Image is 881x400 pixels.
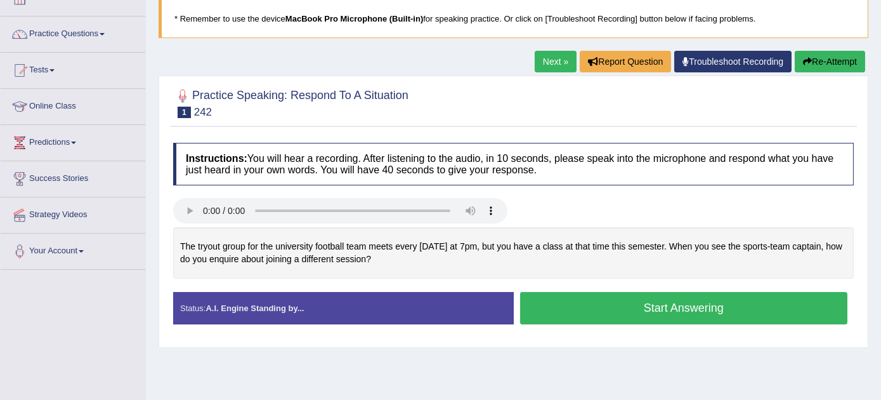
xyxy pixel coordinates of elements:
a: Troubleshoot Recording [674,51,792,72]
div: The tryout group for the university football team meets every [DATE] at 7pm, but you have a class... [173,227,854,279]
button: Start Answering [520,292,848,324]
a: Practice Questions [1,17,145,48]
a: Strategy Videos [1,197,145,229]
button: Re-Attempt [795,51,865,72]
a: Success Stories [1,161,145,193]
a: Next » [535,51,577,72]
span: 1 [178,107,191,118]
b: Instructions: [186,153,247,164]
div: Status: [173,292,514,324]
strong: A.I. Engine Standing by... [206,303,304,313]
a: Predictions [1,125,145,157]
a: Your Account [1,234,145,265]
a: Online Class [1,89,145,121]
h2: Practice Speaking: Respond To A Situation [173,86,408,118]
b: MacBook Pro Microphone (Built-in) [285,14,423,23]
small: 242 [194,106,212,118]
button: Report Question [580,51,671,72]
h4: You will hear a recording. After listening to the audio, in 10 seconds, please speak into the mic... [173,143,854,185]
a: Tests [1,53,145,84]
